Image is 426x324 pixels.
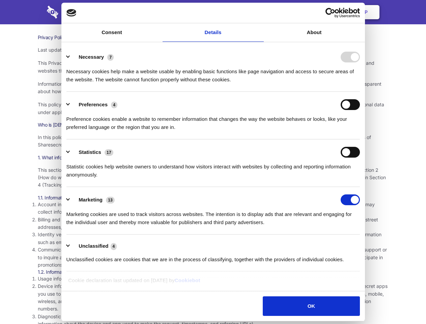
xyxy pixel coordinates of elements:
[198,2,227,23] a: Pricing
[66,158,360,179] div: Statistic cookies help website owners to understand how visitors interact with websites by collec...
[38,217,378,230] span: Billing and payment information. In order to purchase a service, you may need to provide us with ...
[79,197,103,202] label: Marketing
[38,283,388,312] span: Device information. We may collect information from and about the device you use to access our se...
[66,147,118,158] button: Statistics (17)
[392,290,418,316] iframe: Drift Widget Chat Controller
[105,149,113,156] span: 17
[107,54,114,61] span: 7
[175,277,200,283] a: Cookiebot
[263,296,360,316] button: OK
[38,122,105,128] span: Who is [DEMOGRAPHIC_DATA]?
[38,201,375,215] span: Account information. Our services generally require you to create an account before you can acces...
[79,149,101,155] label: Statistics
[38,60,374,73] span: This Privacy Policy describes how we process and handle data provided to Sharesecret in connectio...
[38,167,386,188] span: This section describes the various types of information we collect from and about you. To underst...
[47,6,105,19] img: logo-wordmark-white-trans-d4663122ce5f474addd5e946df7df03e33cb6a1c49d2221995e7729f52c070b2.svg
[38,269,146,275] span: 1.2. Information collected when you use our services
[66,194,119,205] button: Marketing (13)
[66,250,360,264] div: Unclassified cookies are cookies that we are in the process of classifying, together with the pro...
[66,62,360,84] div: Necessary cookies help make a website usable by enabling basic functions like page navigation and...
[38,102,384,115] span: This policy uses the term “personal data” to refer to information that is related to an identifie...
[38,81,381,94] span: Information security and privacy are at the heart of what Sharesecret values and promotes as a co...
[79,54,104,60] label: Necessary
[66,242,121,250] button: Unclassified (4)
[38,247,387,268] span: Communications and submissions. You may choose to provide us with information when you communicat...
[111,102,117,108] span: 4
[61,23,163,42] a: Consent
[38,195,106,200] span: 1.1. Information you provide to us
[111,243,117,250] span: 4
[38,276,321,281] span: Usage information. We collect information about how you interact with our services, when and for ...
[79,102,108,107] label: Preferences
[66,99,122,110] button: Preferences (4)
[38,232,381,245] span: Identity verification information. Some services require you to verify your identity as part of c...
[163,23,264,42] a: Details
[66,52,118,62] button: Necessary (7)
[38,155,131,160] span: 1. What information do we collect about you?
[66,110,360,131] div: Preference cookies enable a website to remember information that changes the way the website beha...
[38,134,371,147] span: In this policy, “Sharesecret,” “we,” “us,” and “our” refer to Sharesecret Inc., a U.S. company. S...
[63,276,363,290] div: Cookie declaration last updated on [DATE] by
[66,9,77,17] img: logo
[301,8,360,18] a: Usercentrics Cookiebot - opens in a new window
[306,2,335,23] a: Login
[66,205,360,226] div: Marketing cookies are used to track visitors across websites. The intention is to display ads tha...
[106,197,115,204] span: 13
[274,2,305,23] a: Contact
[38,34,389,40] h1: Privacy Policy
[38,46,389,54] p: Last updated: [DATE]
[264,23,365,42] a: About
